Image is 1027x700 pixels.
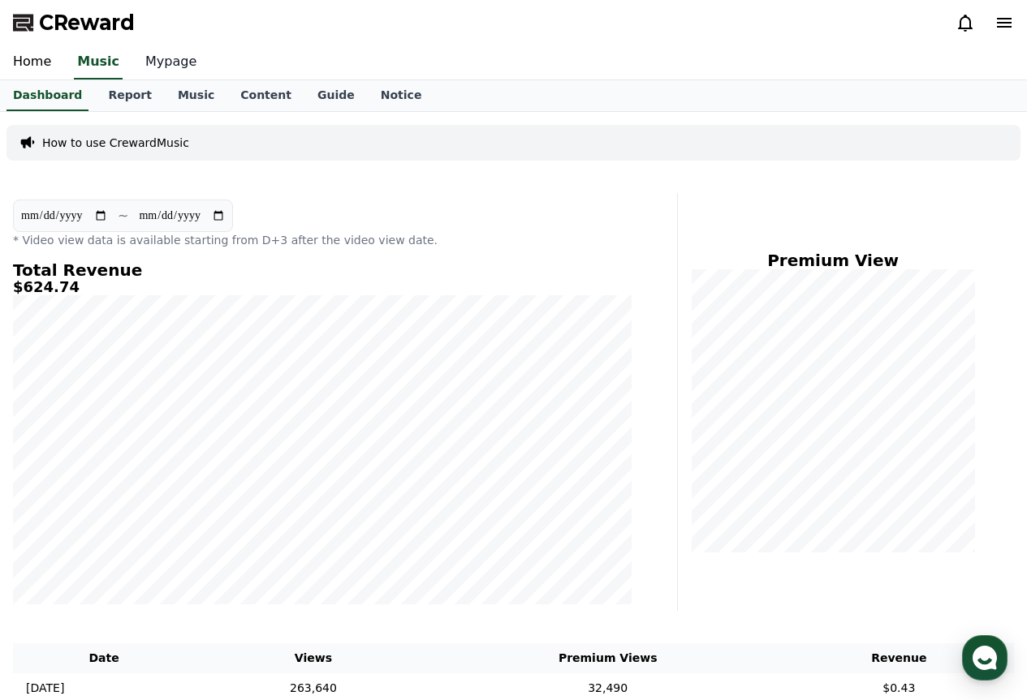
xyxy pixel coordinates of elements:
[165,80,227,111] a: Music
[95,80,165,111] a: Report
[691,251,975,269] h4: Premium View
[304,80,368,111] a: Guide
[227,80,304,111] a: Content
[209,514,312,555] a: Settings
[132,45,209,79] a: Mypage
[107,514,209,555] a: Messages
[39,10,135,36] span: CReward
[118,206,128,225] p: ~
[135,539,183,552] span: Messages
[42,135,189,151] a: How to use CrewardMusic
[13,261,632,279] h4: Total Revenue
[5,514,107,555] a: Home
[368,80,435,111] a: Notice
[6,80,88,111] a: Dashboard
[74,45,123,79] a: Music
[13,232,632,248] p: * Video view data is available starting from D+3 after the video view date.
[240,539,280,552] span: Settings
[41,539,70,552] span: Home
[784,643,1014,673] th: Revenue
[26,680,64,697] p: [DATE]
[13,279,632,295] h5: $624.74
[13,10,135,36] a: CReward
[432,643,784,673] th: Premium Views
[13,643,195,673] th: Date
[195,643,432,673] th: Views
